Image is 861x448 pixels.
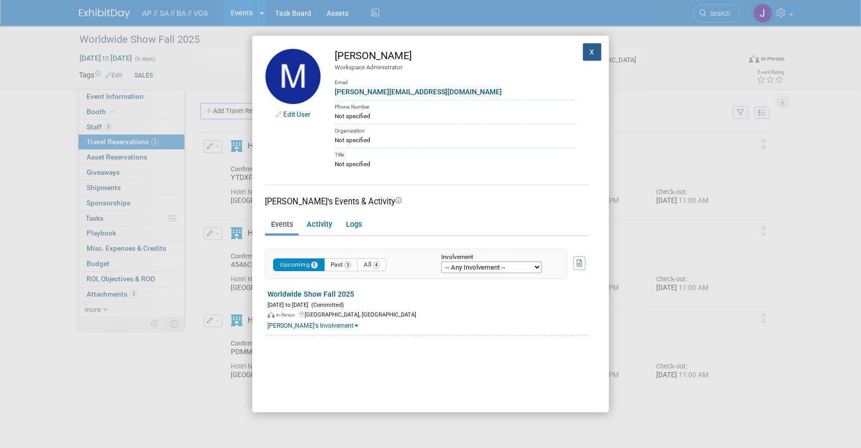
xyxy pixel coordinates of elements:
div: Organization [335,124,575,136]
span: 4 [373,261,380,269]
button: Upcoming1 [273,258,325,271]
button: All4 [357,258,386,271]
button: Past3 [324,258,358,271]
a: Logs [340,216,367,234]
span: In-Person [276,312,298,318]
button: X [583,43,601,61]
div: Not specified [335,160,575,169]
a: Worldwide Show Fall 2025 [267,290,354,298]
a: Activity [301,216,338,234]
div: Title [335,148,575,160]
a: [PERSON_NAME][EMAIL_ADDRESS][DOMAIN_NAME] [335,88,502,96]
div: Workspace Administrator [335,63,575,72]
a: [PERSON_NAME]'s Involvement [267,322,358,329]
div: [GEOGRAPHIC_DATA], [GEOGRAPHIC_DATA] [267,309,588,319]
div: [DATE] to [DATE] [267,300,588,309]
span: 3 [344,261,352,269]
div: Email [335,72,575,87]
div: Involvement [441,254,551,261]
div: [PERSON_NAME] [335,48,575,63]
span: (Committed) [308,302,344,308]
div: Phone Number [335,100,575,112]
img: Mike Gilmore [265,48,321,104]
a: Events [265,216,299,234]
div: Not specified [335,136,575,145]
a: Edit User [283,110,311,118]
span: 1 [311,261,318,269]
div: Not specified [335,112,575,121]
div: [PERSON_NAME]'s Events & Activity [265,196,588,207]
img: In-Person Event [267,312,275,318]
